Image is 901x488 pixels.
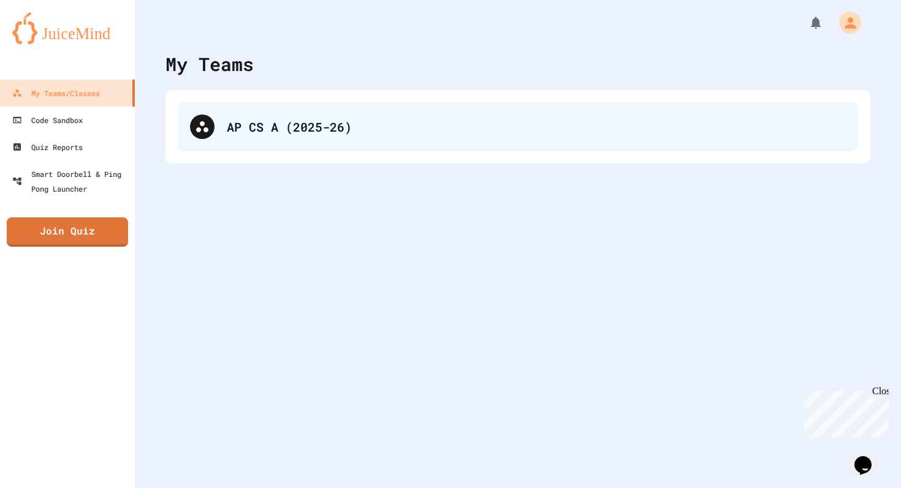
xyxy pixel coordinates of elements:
[5,5,85,78] div: Chat with us now!Close
[12,167,130,196] div: Smart Doorbell & Ping Pong Launcher
[12,86,100,100] div: My Teams/Classes
[850,439,889,476] iframe: chat widget
[786,12,826,33] div: My Notifications
[826,9,864,37] div: My Account
[12,12,123,44] img: logo-orange.svg
[165,50,254,78] div: My Teams
[12,113,83,127] div: Code Sandbox
[227,118,846,136] div: AP CS A (2025-26)
[12,140,83,154] div: Quiz Reports
[799,386,889,438] iframe: chat widget
[178,102,858,151] div: AP CS A (2025-26)
[7,217,128,247] a: Join Quiz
